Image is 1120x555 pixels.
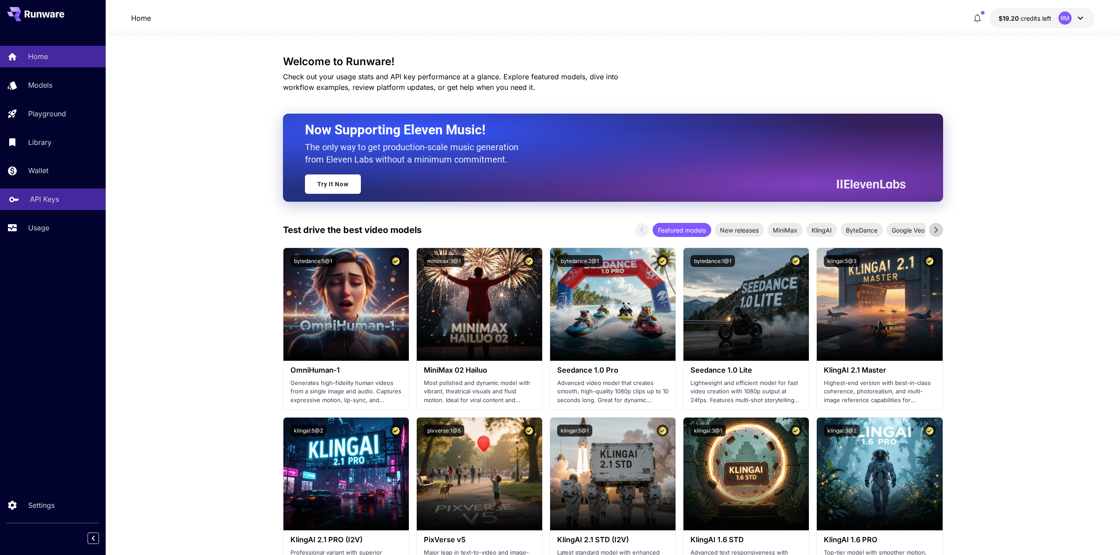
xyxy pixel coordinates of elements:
button: $19.1974RM [990,8,1094,28]
div: RM [1058,11,1072,25]
h3: KlingAI 1.6 STD [690,536,802,544]
img: alt [683,418,809,530]
button: klingai:3@1 [690,425,726,437]
button: bytedance:2@1 [557,255,602,267]
button: klingai:5@1 [557,425,592,437]
button: Certified Model – Vetted for best performance and includes a commercial license. [924,425,936,437]
div: KlingAI [806,223,837,237]
img: alt [817,248,942,361]
h3: KlingAI 2.1 PRO (I2V) [290,536,402,544]
p: Home [28,51,48,62]
span: $19.20 [999,15,1021,22]
h3: KlingAI 2.1 STD (I2V) [557,536,668,544]
button: klingai:5@2 [290,425,327,437]
div: Collapse sidebar [94,530,106,546]
img: alt [417,418,542,530]
img: alt [817,418,942,530]
button: Certified Model – Vetted for best performance and includes a commercial license. [657,255,668,267]
p: Library [28,137,51,148]
p: Generates high-fidelity human videos from a single image and audio. Captures expressive motion, l... [290,379,402,405]
button: klingai:5@3 [824,255,860,267]
button: Certified Model – Vetted for best performance and includes a commercial license. [390,425,402,437]
p: Models [28,80,52,90]
h3: KlingAI 2.1 Master [824,366,935,374]
button: Certified Model – Vetted for best performance and includes a commercial license. [523,425,535,437]
h3: Seedance 1.0 Pro [557,366,668,374]
img: alt [550,418,676,530]
span: Featured models [653,226,711,235]
h3: PixVerse v5 [424,536,535,544]
p: Wallet [28,165,48,176]
div: Widget de chat [1076,513,1120,555]
h3: MiniMax 02 Hailuo [424,366,535,374]
img: alt [283,418,409,530]
img: alt [550,248,676,361]
div: Google Veo [886,223,930,237]
p: Advanced video model that creates smooth, high-quality 1080p clips up to 10 seconds long. Great f... [557,379,668,405]
button: Certified Model – Vetted for best performance and includes a commercial license. [390,255,402,267]
p: API Keys [30,194,59,204]
button: Certified Model – Vetted for best performance and includes a commercial license. [523,255,535,267]
h3: OmniHuman‑1 [290,366,402,374]
button: Certified Model – Vetted for best performance and includes a commercial license. [924,255,936,267]
button: pixverse:1@5 [424,425,464,437]
span: Check out your usage stats and API key performance at a glance. Explore featured models, dive int... [283,72,618,92]
button: Certified Model – Vetted for best performance and includes a commercial license. [790,425,802,437]
p: Test drive the best video models [283,223,422,237]
p: The only way to get production-scale music generation from Eleven Labs without a minimum commitment. [305,141,525,166]
button: minimax:3@1 [424,255,464,267]
span: KlingAI [806,226,837,235]
div: New releases [715,223,764,237]
h3: Welcome to Runware! [283,55,943,68]
h3: Seedance 1.0 Lite [690,366,802,374]
div: $19.1974 [999,14,1051,23]
p: Settings [28,500,55,511]
img: alt [683,248,809,361]
h2: Now Supporting Eleven Music! [305,122,899,138]
button: bytedance:5@1 [290,255,336,267]
div: Featured models [653,223,711,237]
span: credits left [1021,15,1051,22]
button: Collapse sidebar [88,533,99,544]
div: MiniMax [767,223,803,237]
span: MiniMax [767,226,803,235]
nav: breadcrumb [131,13,151,23]
p: Lightweight and efficient model for fast video creation with 1080p output at 24fps. Features mult... [690,379,802,405]
span: ByteDance [841,226,883,235]
a: Home [131,13,151,23]
span: New releases [715,226,764,235]
p: Playground [28,108,66,119]
p: Most polished and dynamic model with vibrant, theatrical visuals and fluid motion. Ideal for vira... [424,379,535,405]
button: Certified Model – Vetted for best performance and includes a commercial license. [790,255,802,267]
iframe: Chat Widget [1076,513,1120,555]
h3: KlingAI 1.6 PRO [824,536,935,544]
img: alt [417,248,542,361]
p: Usage [28,222,49,233]
button: bytedance:1@1 [690,255,735,267]
button: Certified Model – Vetted for best performance and includes a commercial license. [657,425,668,437]
button: klingai:3@2 [824,425,860,437]
div: ByteDance [841,223,883,237]
img: alt [283,248,409,361]
span: Google Veo [886,226,930,235]
p: Highest-end version with best-in-class coherence, photorealism, and multi-image reference capabil... [824,379,935,405]
a: Try It Now [305,174,361,194]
